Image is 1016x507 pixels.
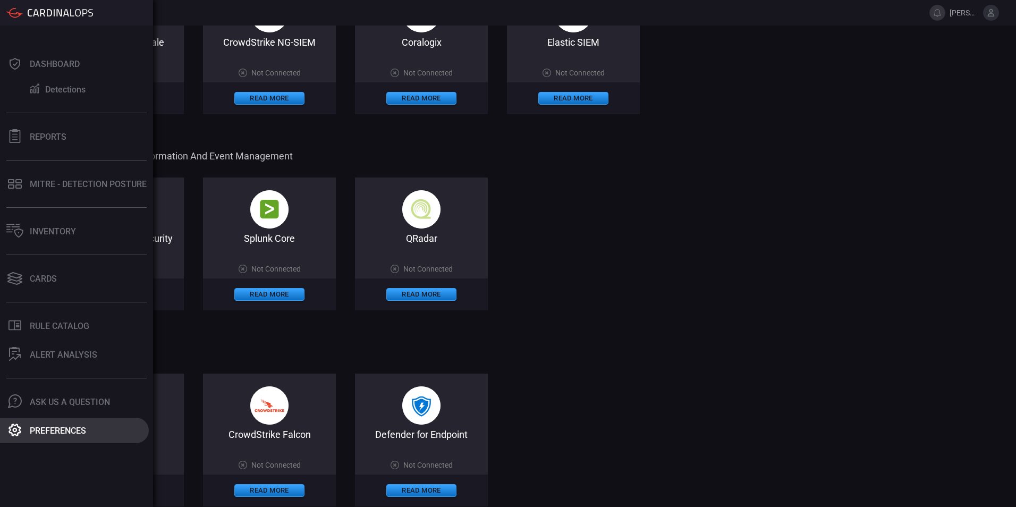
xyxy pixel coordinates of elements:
div: Dashboard [30,59,80,69]
span: Not Connected [251,461,301,469]
div: ALERT ANALYSIS [30,350,97,360]
button: Read More [386,92,456,105]
div: Reports [30,132,66,142]
div: Splunk Core [203,233,336,244]
span: On Premise Security Information and Event Management [51,150,993,162]
span: Not Connected [555,69,605,77]
span: Not Connected [403,69,453,77]
div: Rule Catalog [30,321,89,331]
div: Cards [30,274,57,284]
div: Elastic SIEM [507,37,640,48]
button: Read More [234,484,304,497]
span: Not Connected [403,265,453,273]
button: Read More [386,288,456,301]
div: MITRE - Detection Posture [30,179,147,189]
button: Read More [386,484,456,497]
span: Not Connected [403,461,453,469]
div: Coralogix [355,37,488,48]
img: qradar_on_cloud-CqUPbAk2.png [402,190,441,229]
div: Detections [45,84,86,95]
span: Not Connected [251,265,301,273]
div: Preferences [30,426,86,436]
button: Read More [234,288,304,301]
div: Ask Us A Question [30,397,110,407]
div: CrowdStrike NG-SIEM [203,37,336,48]
span: Endpoint Protection [51,347,993,358]
div: QRadar [355,233,488,244]
button: Read More [234,92,304,105]
img: splunk-B-AX9-PE.png [250,190,289,229]
div: Inventory [30,226,76,236]
span: [PERSON_NAME].[PERSON_NAME] [950,9,979,17]
button: Read More [538,92,608,105]
img: microsoft_defender-D-kA0Dc-.png [402,386,441,425]
div: CrowdStrike Falcon [203,429,336,440]
span: Not Connected [251,69,301,77]
div: Defender for Endpoint [355,429,488,440]
img: crowdstrike_falcon-DF2rzYKc.png [250,386,289,425]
